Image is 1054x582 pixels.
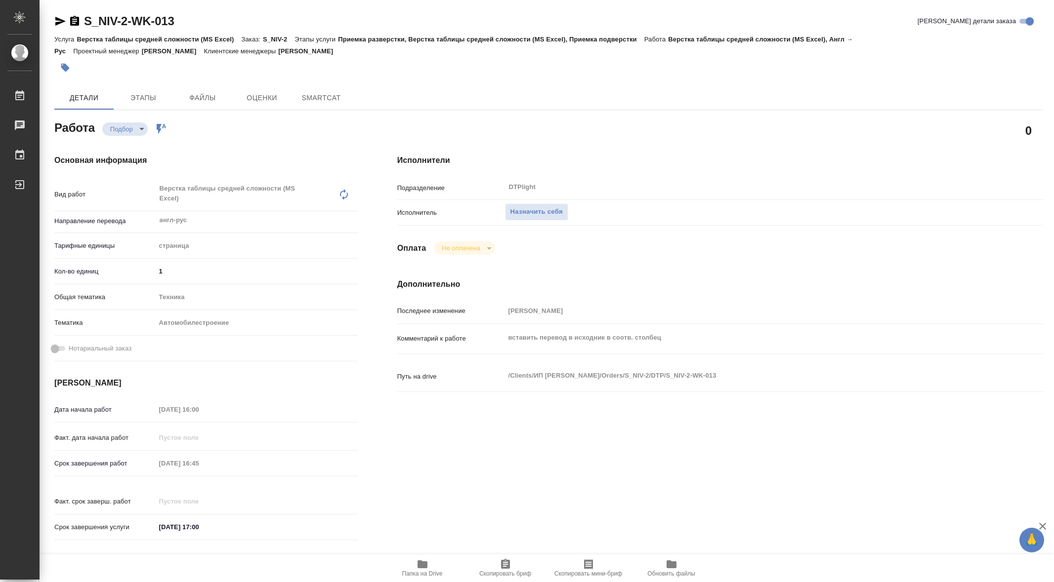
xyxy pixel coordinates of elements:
span: Файлы [179,92,226,104]
span: SmartCat [297,92,345,104]
p: [PERSON_NAME] [278,47,340,55]
p: Исполнитель [397,208,505,218]
button: Папка на Drive [381,554,464,582]
button: Скопировать мини-бриф [547,554,630,582]
h2: Работа [54,118,95,136]
span: Скопировать бриф [479,570,531,577]
button: Скопировать ссылку для ЯМессенджера [54,15,66,27]
p: Тарифные единицы [54,241,156,251]
button: Добавить тэг [54,57,76,78]
p: Проектный менеджер [73,47,141,55]
p: Заказ: [242,36,263,43]
textarea: вставить перевод в исходник в соотв. столбец [505,329,989,346]
p: Верстка таблицы средней сложности (MS Excel) [77,36,241,43]
button: Скопировать бриф [464,554,547,582]
span: Этапы [120,92,167,104]
p: Срок завершения услуги [54,522,156,532]
button: 🙏 [1019,528,1044,552]
p: Общая тематика [54,292,156,302]
p: Комментарий к работе [397,334,505,344]
span: Назначить себя [510,206,563,218]
p: Вид работ [54,190,156,199]
div: страница [156,237,358,254]
button: Подбор [107,125,136,133]
span: 🙏 [1023,530,1040,550]
div: Подбор [102,122,148,136]
p: Клиентские менеджеры [204,47,279,55]
span: Нотариальный заказ [69,344,131,353]
span: Оценки [238,92,286,104]
p: Факт. дата начала работ [54,433,156,443]
p: Срок завершения работ [54,459,156,468]
h4: Оплата [397,242,426,254]
span: Скопировать мини-бриф [554,570,622,577]
p: Кол-во единиц [54,267,156,276]
div: Подбор [434,241,495,255]
div: Техника [156,289,358,306]
p: Приемка разверстки, Верстка таблицы средней сложности (MS Excel), Приемка подверстки [338,36,644,43]
p: Услуга [54,36,77,43]
p: Работа [644,36,669,43]
input: Пустое поле [156,456,242,470]
h2: 0 [1025,122,1032,139]
p: S_NIV-2 [263,36,295,43]
p: [PERSON_NAME] [142,47,204,55]
button: Не оплачена [439,244,483,252]
p: Этапы услуги [295,36,338,43]
input: Пустое поле [505,304,989,318]
h4: Исполнители [397,155,1043,166]
h4: Дополнительно [397,278,1043,290]
p: Подразделение [397,183,505,193]
input: Пустое поле [156,402,242,417]
p: Последнее изменение [397,306,505,316]
input: ✎ Введи что-нибудь [156,264,358,278]
input: Пустое поле [156,494,242,508]
button: Назначить себя [505,203,568,221]
span: Обновить файлы [647,570,695,577]
h4: [PERSON_NAME] [54,377,358,389]
span: [PERSON_NAME] детали заказа [918,16,1016,26]
h4: Основная информация [54,155,358,166]
span: Детали [60,92,108,104]
p: Дата начала работ [54,405,156,415]
p: Путь на drive [397,372,505,382]
input: ✎ Введи что-нибудь [156,520,242,534]
p: Факт. срок заверш. работ [54,497,156,506]
textarea: /Clients/ИП [PERSON_NAME]/Orders/S_NIV-2/DTP/S_NIV-2-WK-013 [505,367,989,384]
input: Пустое поле [156,430,242,445]
p: Направление перевода [54,216,156,226]
a: S_NIV-2-WK-013 [84,14,174,28]
div: Автомобилестроение [156,314,358,331]
button: Обновить файлы [630,554,713,582]
p: Тематика [54,318,156,328]
span: Папка на Drive [402,570,443,577]
button: Скопировать ссылку [69,15,81,27]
